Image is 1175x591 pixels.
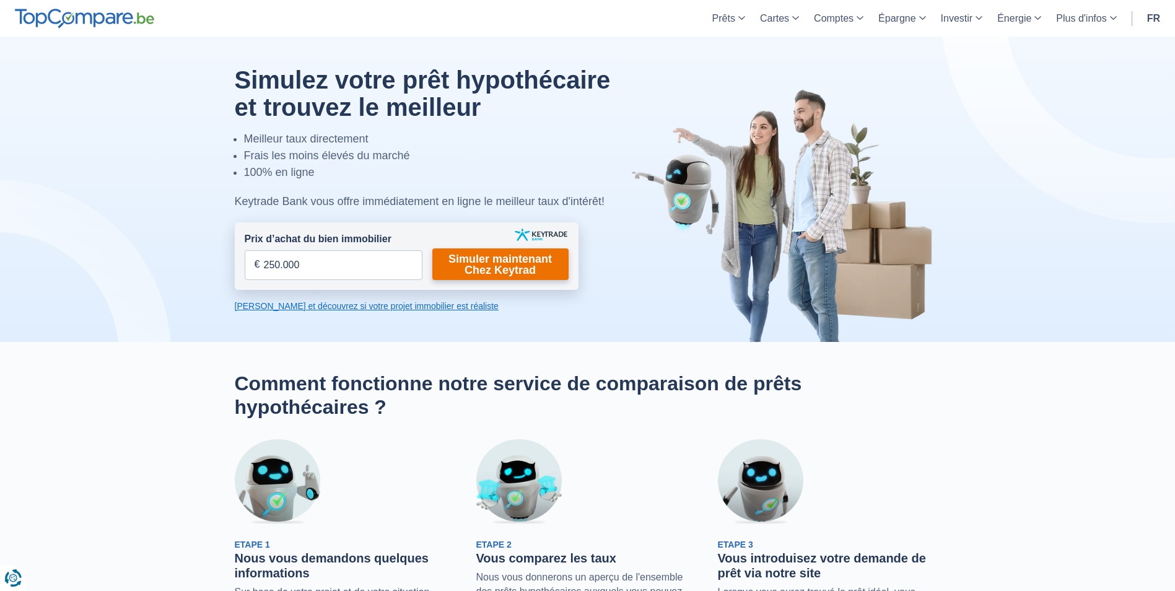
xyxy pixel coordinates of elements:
label: Prix d’achat du bien immobilier [245,232,391,247]
h2: Comment fonctionne notre service de comparaison de prêts hypothécaires ? [235,372,941,419]
li: 100% en ligne [244,164,639,181]
h3: Vous introduisez votre demande de prêt via notre site [718,551,941,580]
span: Etape 2 [476,540,512,549]
h3: Vous comparez les taux [476,551,699,566]
img: image-hero [631,88,941,342]
span: Etape 3 [718,540,753,549]
li: Meilleur taux directement [244,131,639,147]
div: Keytrade Bank vous offre immédiatement en ligne le meilleur taux d'intérêt! [235,193,639,210]
span: € [255,258,260,272]
span: Etape 1 [235,540,270,549]
h1: Simulez votre prêt hypothécaire et trouvez le meilleur [235,66,639,121]
a: [PERSON_NAME] et découvrez si votre projet immobilier est réaliste [235,300,579,312]
img: TopCompare [15,9,154,28]
img: Etape 3 [718,439,803,525]
img: Etape 2 [476,439,562,525]
a: Simuler maintenant Chez Keytrad [432,248,569,280]
img: keytrade [515,229,567,241]
h3: Nous vous demandons quelques informations [235,551,458,580]
li: Frais les moins élevés du marché [244,147,639,164]
img: Etape 1 [235,439,320,525]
